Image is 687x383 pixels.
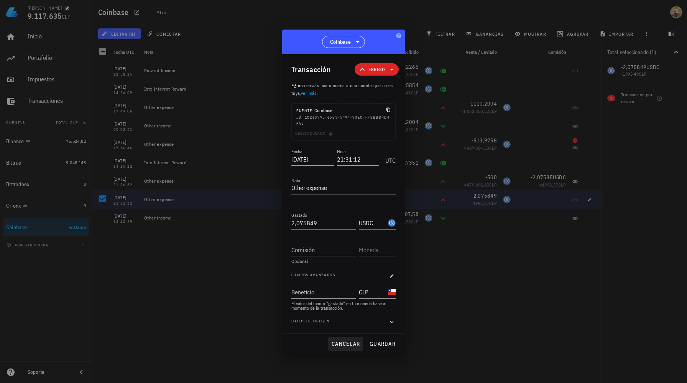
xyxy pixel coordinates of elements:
span: cancelar [331,340,360,347]
label: Nota [291,178,300,183]
label: Hora [337,149,346,154]
span: Coinbase [330,38,351,46]
div: CLP-icon [388,288,396,296]
div: Transacción [291,63,331,76]
label: Gastado [291,212,307,218]
span: Fuente: [296,108,314,113]
button: cancelar [328,337,363,351]
span: Egreso [291,83,305,88]
div: Opcional [291,259,396,264]
div: UTC [382,149,396,168]
a: ver más [301,90,317,96]
button: guardar [366,337,399,351]
span: enviás una moneda a una cuenta que no es tuya, . [291,83,393,96]
span: guardar [369,340,396,347]
span: Campos avanzados [291,272,335,280]
div: ID: 10263795-65b9-5494-93ec-ff8bbd4d4fa5 [296,114,391,127]
div: El valor del monto "gastado" en tu moneda base al momento de la transacción. [291,301,396,310]
p: : [291,82,396,97]
input: Moneda [359,286,386,298]
span: Egreso [368,66,385,73]
label: Fecha [291,149,302,154]
div: USDC-icon [388,219,396,227]
span: Datos de origen [291,318,330,326]
input: Moneda [359,244,394,256]
input: Moneda [359,217,386,229]
div: Coinbase [296,107,333,114]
